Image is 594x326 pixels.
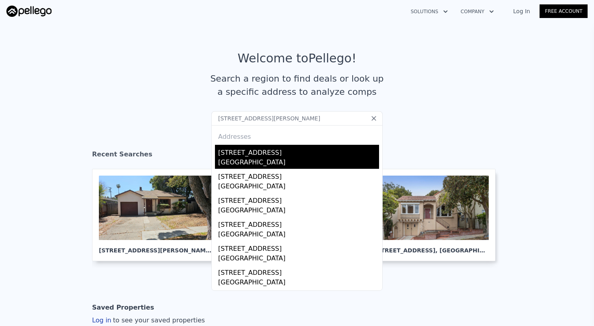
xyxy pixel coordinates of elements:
div: [STREET_ADDRESS] [218,169,379,182]
div: [STREET_ADDRESS] [218,289,379,302]
div: [GEOGRAPHIC_DATA] [218,254,379,265]
div: Log in [92,316,205,325]
div: [GEOGRAPHIC_DATA] [218,206,379,217]
input: Search an address or region... [211,111,383,126]
div: [GEOGRAPHIC_DATA] [218,158,379,169]
a: Free Account [540,4,588,18]
button: Solutions [404,4,454,19]
div: Welcome to Pellego ! [238,51,357,66]
div: [GEOGRAPHIC_DATA] [218,182,379,193]
div: [STREET_ADDRESS][PERSON_NAME] , [GEOGRAPHIC_DATA] [99,240,213,254]
div: Search a region to find deals or look up a specific address to analyze comps [207,72,387,98]
span: to see your saved properties [111,316,205,324]
a: Log In [504,7,540,15]
div: [STREET_ADDRESS] [218,217,379,230]
div: [GEOGRAPHIC_DATA] [218,230,379,241]
div: [STREET_ADDRESS] , [GEOGRAPHIC_DATA] [374,240,489,254]
div: [STREET_ADDRESS] [218,193,379,206]
div: [GEOGRAPHIC_DATA] [218,278,379,289]
div: [STREET_ADDRESS] [218,265,379,278]
div: Saved Properties [92,300,154,316]
a: [STREET_ADDRESS][PERSON_NAME], [GEOGRAPHIC_DATA] [92,169,227,261]
div: Addresses [215,126,379,145]
a: [STREET_ADDRESS], [GEOGRAPHIC_DATA] [367,169,502,261]
div: Recent Searches [92,143,502,169]
button: Company [454,4,500,19]
div: [STREET_ADDRESS] [218,145,379,158]
div: [STREET_ADDRESS] [218,241,379,254]
img: Pellego [6,6,52,17]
